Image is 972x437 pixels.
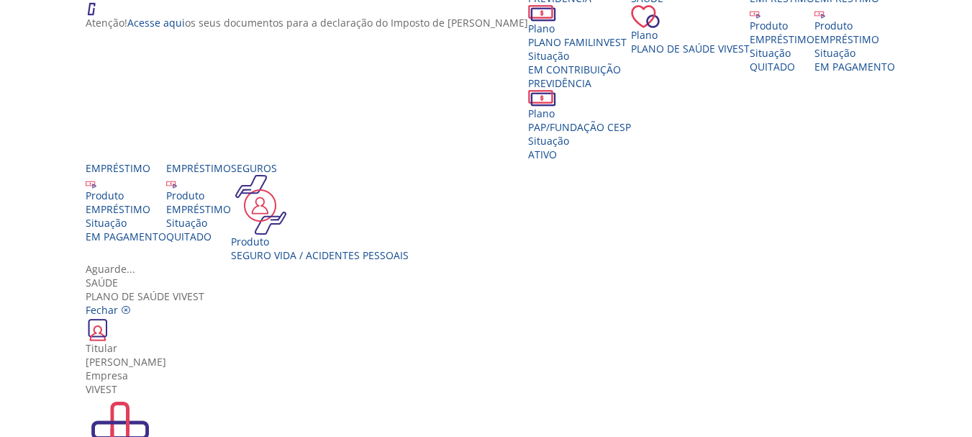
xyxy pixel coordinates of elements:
[86,178,96,189] img: ico_emprestimo.svg
[631,5,660,28] img: ico_coracao.png
[750,32,814,46] div: EMPRÉSTIMO
[166,230,212,243] span: QUITADO
[231,161,409,262] a: Seguros Produto Seguro Vida / Acidentes Pessoais
[528,63,621,76] span: EM CONTRIBUIÇÃO
[528,76,631,90] div: Previdência
[231,161,409,175] div: Seguros
[86,216,166,230] div: Situação
[166,161,231,175] div: Empréstimo
[750,46,814,60] div: Situação
[86,161,166,175] div: Empréstimo
[166,189,231,202] div: Produto
[528,49,631,63] div: Situação
[86,382,897,396] div: VIVEST
[231,235,409,248] div: Produto
[528,5,556,22] img: ico_dinheiro.png
[528,22,631,35] div: Plano
[86,341,897,355] div: Titular
[528,90,556,107] img: ico_dinheiro.png
[166,161,231,243] a: Empréstimo Produto EMPRÉSTIMO Situação QUITADO
[86,355,897,369] div: [PERSON_NAME]
[814,60,895,73] span: EM PAGAMENTO
[231,248,409,262] div: Seguro Vida / Acidentes Pessoais
[127,16,185,30] a: Acesse aqui
[528,35,627,49] span: PLANO FAMILINVEST
[86,317,110,341] img: ico_carteirinha.png
[86,202,166,216] div: EMPRÉSTIMO
[86,276,897,303] div: Plano de Saúde VIVEST
[166,216,231,230] div: Situação
[528,148,557,161] span: Ativo
[814,19,895,32] div: Produto
[528,107,631,120] div: Plano
[86,230,166,243] span: EM PAGAMENTO
[86,303,131,317] a: Fechar
[86,16,528,30] p: Atenção! os seus documentos para a declaração do Imposto de [PERSON_NAME]
[814,32,895,46] div: EMPRÉSTIMO
[86,262,897,276] div: Aguarde...
[166,178,177,189] img: ico_emprestimo.svg
[631,28,750,42] div: Plano
[528,76,631,161] a: Previdência PlanoPAP/FUNDAÇÃO CESP SituaçãoAtivo
[86,161,166,243] a: Empréstimo Produto EMPRÉSTIMO Situação EM PAGAMENTO
[814,8,825,19] img: ico_emprestimo.svg
[86,276,897,289] div: Saúde
[750,60,795,73] span: QUITADO
[750,19,814,32] div: Produto
[86,189,166,202] div: Produto
[86,303,118,317] span: Fechar
[528,134,631,148] div: Situação
[231,175,291,235] img: ico_seguros.png
[750,8,760,19] img: ico_emprestimo.svg
[166,202,231,216] div: EMPRÉSTIMO
[86,369,897,382] div: Empresa
[528,120,631,134] span: PAP/FUNDAÇÃO CESP
[814,46,895,60] div: Situação
[631,42,750,55] span: Plano de Saúde VIVEST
